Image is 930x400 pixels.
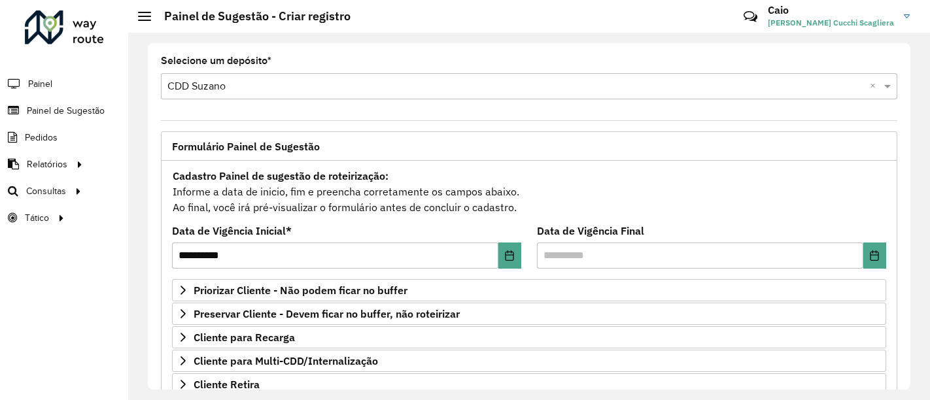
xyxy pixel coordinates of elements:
span: Consultas [26,184,66,198]
span: Relatórios [27,158,67,171]
h3: Caio [768,4,894,16]
button: Choose Date [498,242,521,269]
span: Cliente para Multi-CDD/Internalização [194,356,378,366]
a: Cliente para Multi-CDD/Internalização [172,350,886,372]
label: Data de Vigência Inicial [172,223,292,239]
a: Priorizar Cliente - Não podem ficar no buffer [172,279,886,301]
span: Painel de Sugestão [27,104,105,118]
a: Cliente Retira [172,373,886,395]
strong: Cadastro Painel de sugestão de roteirização: [173,169,388,182]
a: Contato Rápido [736,3,765,31]
span: Cliente Retira [194,379,260,390]
span: Painel [28,77,52,91]
label: Selecione um depósito [161,53,271,69]
div: Informe a data de inicio, fim e preencha corretamente os campos abaixo. Ao final, você irá pré-vi... [172,167,886,216]
a: Preservar Cliente - Devem ficar no buffer, não roteirizar [172,303,886,325]
label: Data de Vigência Final [537,223,644,239]
span: [PERSON_NAME] Cucchi Scagliera [768,17,894,29]
span: Pedidos [25,131,58,144]
span: Cliente para Recarga [194,332,295,342]
span: Tático [25,211,49,225]
a: Cliente para Recarga [172,326,886,348]
h2: Painel de Sugestão - Criar registro [151,9,351,24]
span: Formulário Painel de Sugestão [172,141,320,152]
span: Preservar Cliente - Devem ficar no buffer, não roteirizar [194,308,460,319]
button: Choose Date [863,242,886,269]
span: Priorizar Cliente - Não podem ficar no buffer [194,285,407,295]
span: Clear all [870,78,881,94]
